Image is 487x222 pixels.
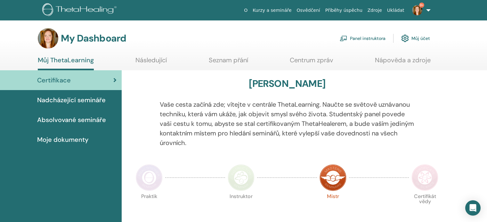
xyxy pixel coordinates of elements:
p: Certifikát vědy [411,194,438,221]
img: logo.png [42,3,119,18]
a: Můj ThetaLearning [38,56,94,70]
a: Centrum zpráv [290,56,333,69]
a: Příběhy úspěchu [323,4,365,16]
a: Zdroje [365,4,385,16]
a: Seznam přání [209,56,248,69]
a: Panel instruktora [340,31,386,45]
img: Certificate of Science [411,164,438,191]
img: chalkboard-teacher.svg [340,35,347,41]
p: Mistr [320,194,346,221]
span: Moje dokumenty [37,135,88,144]
h3: [PERSON_NAME] [249,78,325,89]
a: Ukládat [385,4,407,16]
img: Instructor [228,164,255,191]
p: Praktik [136,194,163,221]
h3: My Dashboard [61,33,126,44]
div: Open Intercom Messenger [465,200,481,216]
p: Vaše cesta začíná zde; vítejte v centrále ThetaLearning. Naučte se světově uznávanou techniku, kt... [160,100,415,148]
a: O [241,4,250,16]
a: Následující [135,56,167,69]
span: Certifikace [37,75,71,85]
img: Practitioner [136,164,163,191]
p: Instruktor [228,194,255,221]
img: default.jpg [38,28,58,49]
a: Osvědčení [294,4,323,16]
span: 9+ [419,3,424,8]
a: Můj účet [401,31,430,45]
img: Master [320,164,346,191]
span: Nadcházející semináře [37,95,106,105]
img: cog.svg [401,33,409,44]
a: Nápověda a zdroje [375,56,431,69]
img: default.jpg [412,5,422,15]
a: Kurzy a semináře [250,4,294,16]
span: Absolvované semináře [37,115,106,125]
